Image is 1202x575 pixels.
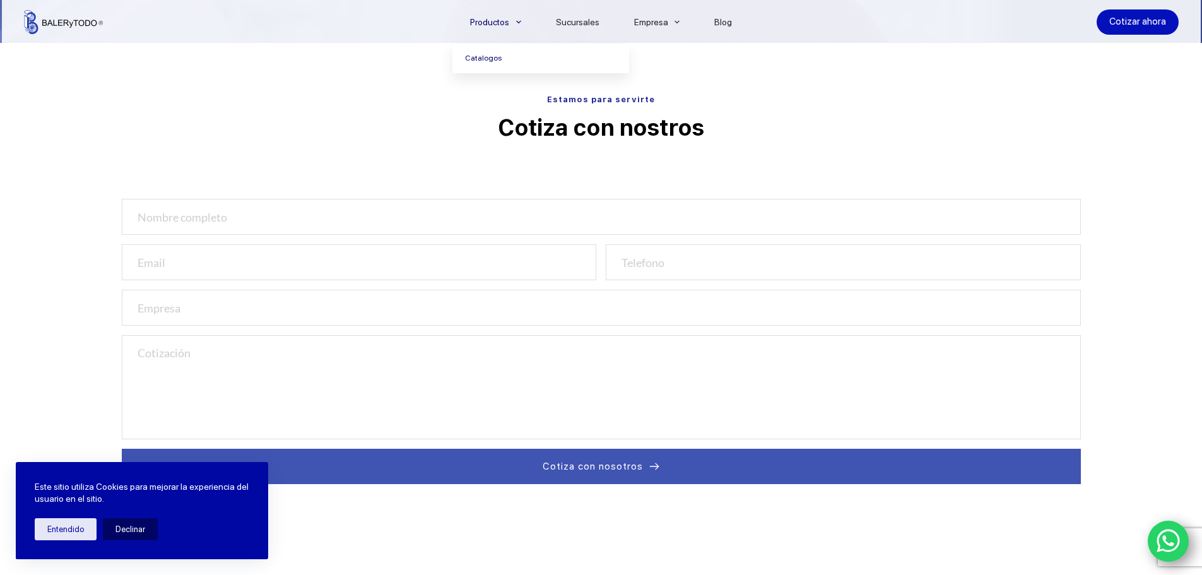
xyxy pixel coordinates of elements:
input: Telefono [606,244,1081,280]
button: Cotiza con nosotros [122,449,1081,484]
a: Cotizar ahora [1097,9,1179,35]
input: Empresa [122,290,1081,326]
p: Cotiza con nostros [122,112,1081,144]
img: Balerytodo [24,10,103,34]
a: Catalogos [452,44,629,73]
span: Cotiza con nosotros [543,459,643,474]
button: Entendido [35,518,97,540]
input: Nombre completo [122,199,1081,235]
a: WhatsApp [1148,521,1189,562]
p: Este sitio utiliza Cookies para mejorar la experiencia del usuario en el sitio. [35,481,249,506]
button: Declinar [103,518,158,540]
span: Estamos para servirte [547,95,655,104]
input: Email [122,244,597,280]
